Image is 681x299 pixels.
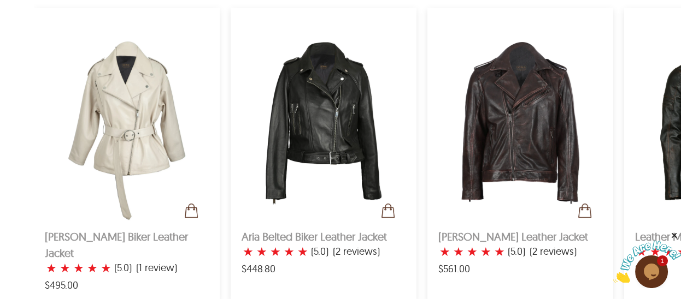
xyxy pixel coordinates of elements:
[438,19,602,274] a: Liam Biker Leather Jacketcart-icon-v1[PERSON_NAME] Leather Jacket★★★★★(5.0)(2 reviews) $561.00
[467,246,478,257] label: 3 rating
[494,246,505,257] label: 5 rating
[185,204,198,218] img: cart-icon-v1
[114,262,132,273] label: (5.0)
[578,204,591,218] img: cart-icon-v1
[381,204,395,218] img: cart-icon-v1
[243,246,254,257] label: 1 rating
[45,229,209,261] h2: [PERSON_NAME] Biker Leather Jacket
[242,19,406,223] img: Aria Belted Biker Leather Jacket
[136,262,177,273] span: (1 review)
[480,246,491,257] label: 4 rating
[60,262,71,273] label: 2 rating
[242,229,406,245] h2: Aria Belted Biker Leather Jacket
[45,280,78,291] span: $495.00
[101,262,111,273] label: 5 rating
[453,246,464,257] label: 2 rating
[333,246,380,257] span: (2 reviews)
[284,246,295,257] label: 4 rating
[530,246,577,257] span: (2 reviews)
[508,246,525,257] label: (5.0)
[73,262,84,273] label: 3 rating
[256,246,267,257] label: 2 rating
[46,262,57,273] label: 1 rating
[270,246,281,257] label: 3 rating
[297,246,308,257] label: 5 rating
[438,229,602,245] h2: [PERSON_NAME] Leather Jacket
[45,19,209,223] img: Cleo Biker Leather Jacket
[438,19,602,223] img: Liam Biker Leather Jacket
[45,19,209,291] a: Cleo Biker Leather Jacketcart-icon-v1[PERSON_NAME] Biker Leather Jacket★★★★★(5.0)(1 review) $495.00
[439,246,450,257] label: 1 rating
[613,231,681,283] iframe: chat widget
[438,264,470,274] span: $561.00
[242,264,275,274] span: $448.80
[242,19,406,274] a: Aria Belted Biker Leather Jacketcart-icon-v1Aria Belted Biker Leather Jacket★★★★★(5.0)(2 reviews)...
[87,262,98,273] label: 4 rating
[311,246,328,257] label: (5.0)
